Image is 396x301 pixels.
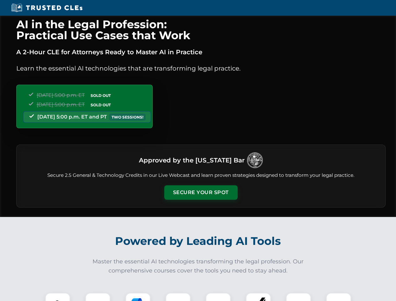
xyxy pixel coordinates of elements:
h3: Approved by the [US_STATE] Bar [139,155,245,166]
h1: AI in the Legal Profession: Practical Use Cases that Work [16,19,386,41]
span: [DATE] 5:00 p.m. ET [37,92,85,98]
p: Secure 2.5 General & Technology Credits in our Live Webcast and learn proven strategies designed ... [24,172,378,179]
img: Logo [247,152,263,168]
h2: Powered by Leading AI Tools [24,230,372,252]
span: [DATE] 5:00 p.m. ET [37,102,85,108]
p: Master the essential AI technologies transforming the legal profession. Our comprehensive courses... [88,257,308,275]
p: Learn the essential AI technologies that are transforming legal practice. [16,63,386,73]
span: SOLD OUT [88,92,113,99]
span: SOLD OUT [88,102,113,108]
p: A 2-Hour CLE for Attorneys Ready to Master AI in Practice [16,47,386,57]
img: Trusted CLEs [9,3,84,13]
button: Secure Your Spot [164,185,238,200]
